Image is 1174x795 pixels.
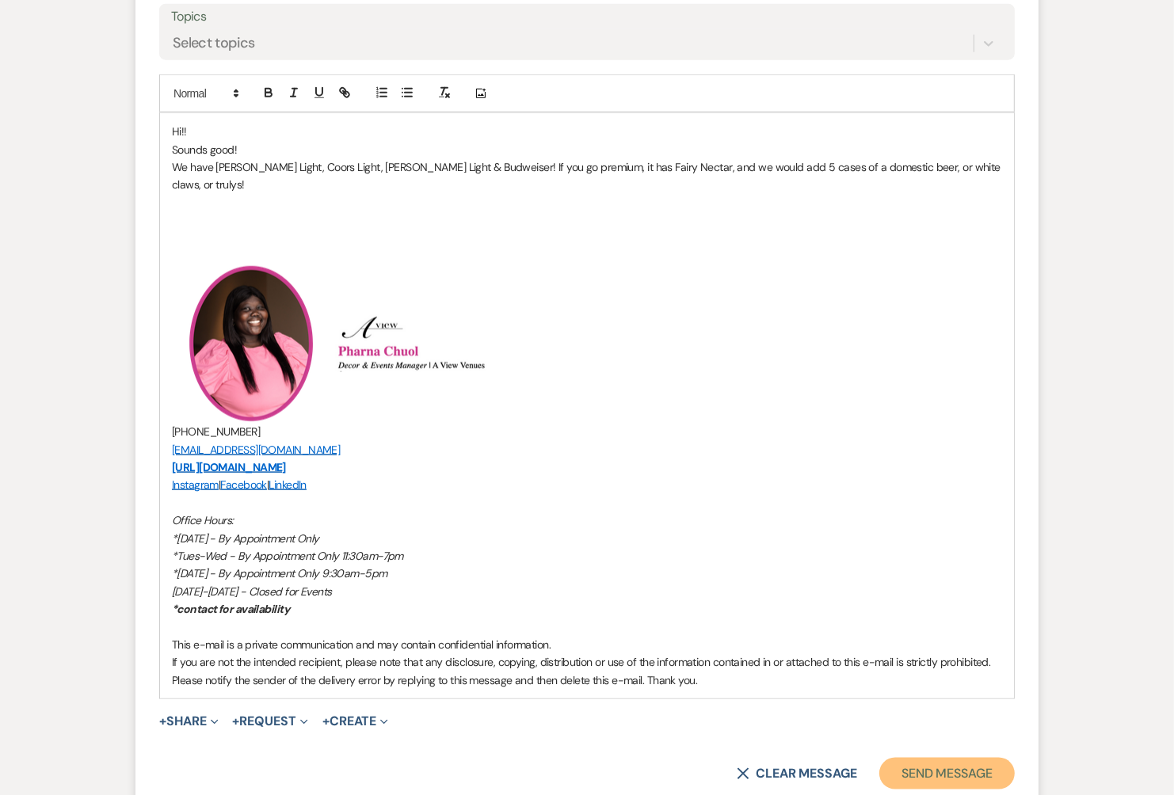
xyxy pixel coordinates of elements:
[172,584,332,599] em: [DATE]-[DATE] - Closed for Events
[269,477,307,492] a: LinkedIn
[233,715,240,728] span: +
[172,424,260,439] span: [PHONE_NUMBER]
[322,715,330,728] span: +
[172,637,551,652] span: This e-mail is a private communication and may contain confidential information.
[159,715,166,728] span: +
[159,715,219,728] button: Share
[172,602,289,616] em: *contact for availability
[172,566,387,580] em: *[DATE] - By Appointment Only 9:30am-5pm
[172,264,330,423] img: PC .png
[172,477,219,492] a: Instagram
[879,758,1015,789] button: Send Message
[172,123,1002,140] p: Hi!!
[172,513,234,527] em: Office Hours:
[172,460,286,474] a: [URL][DOMAIN_NAME]
[172,549,403,563] em: *Tues-Wed - By Appointment Only 11:30am-7pm
[220,477,267,492] a: Facebook
[172,141,1002,158] p: Sounds good!
[172,158,1002,194] p: We have [PERSON_NAME] Light, Coors Light, [PERSON_NAME] Light & Budweiser! If you go premium, it ...
[219,477,220,492] span: |
[172,443,340,457] a: [EMAIL_ADDRESS][DOMAIN_NAME]
[173,33,255,55] div: Select topics
[171,6,1003,29] label: Topics
[322,715,388,728] button: Create
[172,655,993,687] span: If you are not the intended recipient, please note that any disclosure, copying, distribution or ...
[233,715,308,728] button: Request
[333,315,509,372] img: Screenshot 2025-04-02 at 3.30.15 PM.png
[737,767,857,780] button: Clear message
[172,531,319,546] em: *[DATE] - By Appointment Only
[267,477,269,492] span: |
